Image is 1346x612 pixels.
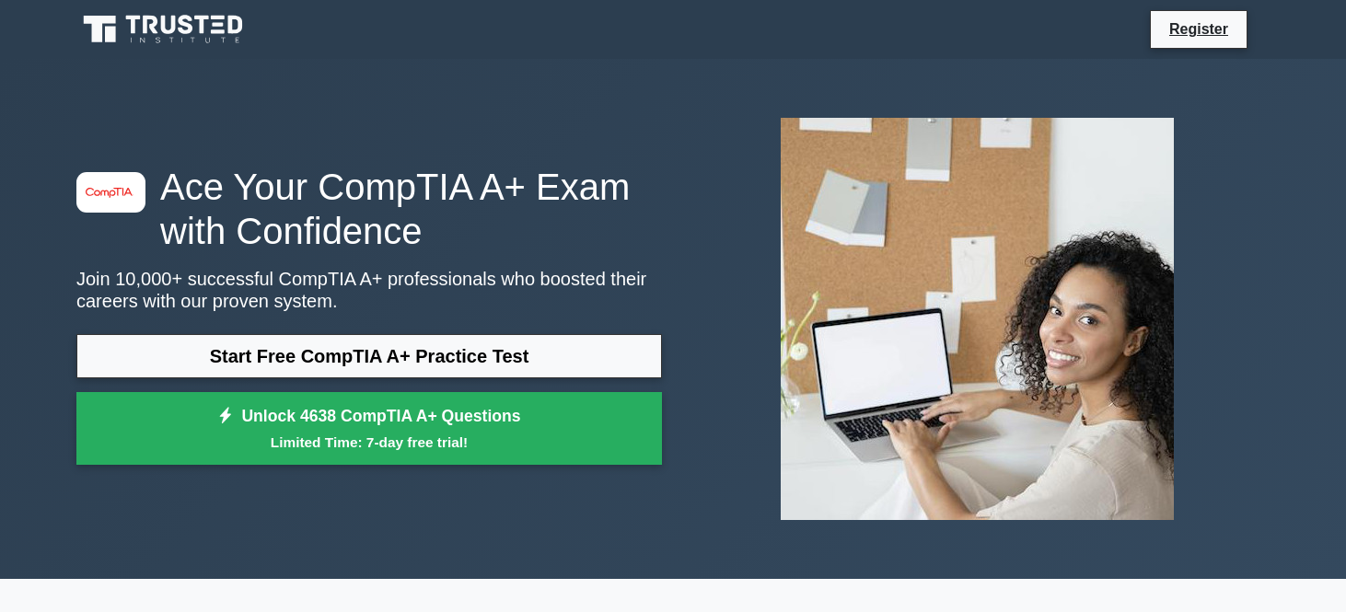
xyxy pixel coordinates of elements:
a: Register [1158,17,1239,40]
a: Unlock 4638 CompTIA A+ QuestionsLimited Time: 7-day free trial! [76,392,662,466]
a: Start Free CompTIA A+ Practice Test [76,334,662,378]
p: Join 10,000+ successful CompTIA A+ professionals who boosted their careers with our proven system. [76,268,662,312]
small: Limited Time: 7-day free trial! [99,432,639,453]
h1: Ace Your CompTIA A+ Exam with Confidence [76,165,662,253]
